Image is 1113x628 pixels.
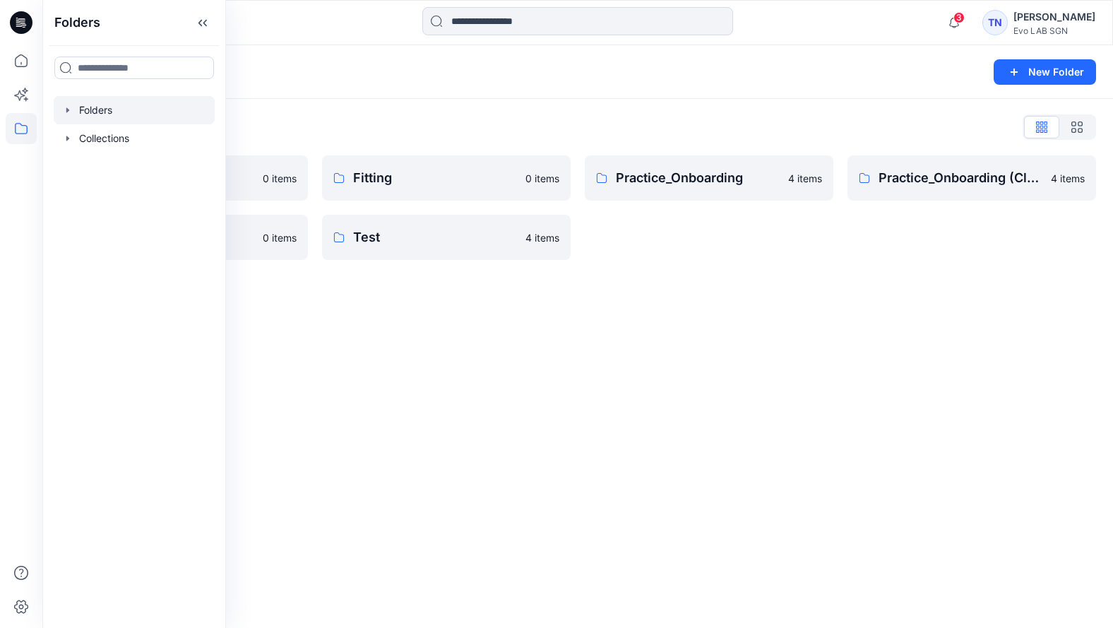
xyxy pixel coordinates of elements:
p: 4 items [788,171,822,186]
a: Practice_Onboarding4 items [585,155,833,201]
a: Test4 items [322,215,571,260]
div: TN [982,10,1008,35]
p: 0 items [263,230,297,245]
p: 0 items [263,171,297,186]
p: Practice_Onboarding (Clone) [879,168,1042,188]
a: Fitting0 items [322,155,571,201]
a: Practice_Onboarding (Clone)4 items [847,155,1096,201]
p: Test [353,227,517,247]
span: 3 [953,12,965,23]
button: New Folder [994,59,1096,85]
p: Fitting [353,168,517,188]
div: Evo LAB SGN [1013,25,1095,36]
p: Practice_Onboarding [616,168,780,188]
p: 0 items [525,171,559,186]
p: 4 items [525,230,559,245]
p: 4 items [1051,171,1085,186]
div: [PERSON_NAME] [1013,8,1095,25]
